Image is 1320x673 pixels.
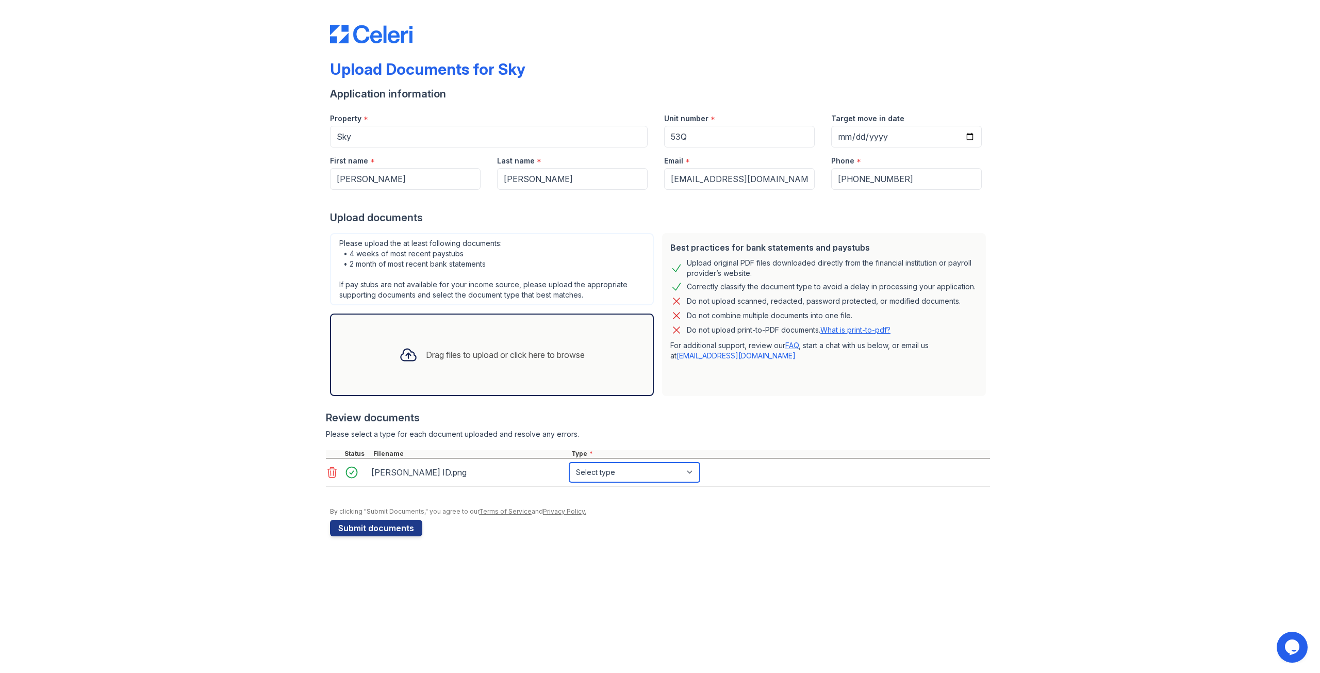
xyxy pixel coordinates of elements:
[330,233,654,305] div: Please upload the at least following documents: • 4 weeks of most recent paystubs • 2 month of mo...
[820,325,890,334] a: What is print-to-pdf?
[479,507,532,515] a: Terms of Service
[330,25,412,43] img: CE_Logo_Blue-a8612792a0a2168367f1c8372b55b34899dd931a85d93a1a3d3e32e68fde9ad4.png
[687,325,890,335] p: Do not upload print-to-PDF documents.
[831,113,904,124] label: Target move in date
[569,450,990,458] div: Type
[687,295,961,307] div: Do not upload scanned, redacted, password protected, or modified documents.
[670,340,978,361] p: For additional support, review our , start a chat with us below, or email us at
[676,351,796,360] a: [EMAIL_ADDRESS][DOMAIN_NAME]
[342,450,371,458] div: Status
[326,429,990,439] div: Please select a type for each document uploaded and resolve any errors.
[330,210,990,225] div: Upload documents
[330,87,990,101] div: Application information
[1277,632,1310,663] iframe: chat widget
[330,60,525,78] div: Upload Documents for Sky
[831,156,854,166] label: Phone
[330,113,361,124] label: Property
[330,156,368,166] label: First name
[371,450,569,458] div: Filename
[664,156,683,166] label: Email
[687,258,978,278] div: Upload original PDF files downloaded directly from the financial institution or payroll provider’...
[426,349,585,361] div: Drag files to upload or click here to browse
[687,309,852,322] div: Do not combine multiple documents into one file.
[330,507,990,516] div: By clicking "Submit Documents," you agree to our and
[371,464,565,481] div: [PERSON_NAME] ID.png
[670,241,978,254] div: Best practices for bank statements and paystubs
[326,411,990,425] div: Review documents
[687,281,976,293] div: Correctly classify the document type to avoid a delay in processing your application.
[785,341,799,350] a: FAQ
[664,113,708,124] label: Unit number
[330,520,422,536] button: Submit documents
[497,156,535,166] label: Last name
[543,507,586,515] a: Privacy Policy.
